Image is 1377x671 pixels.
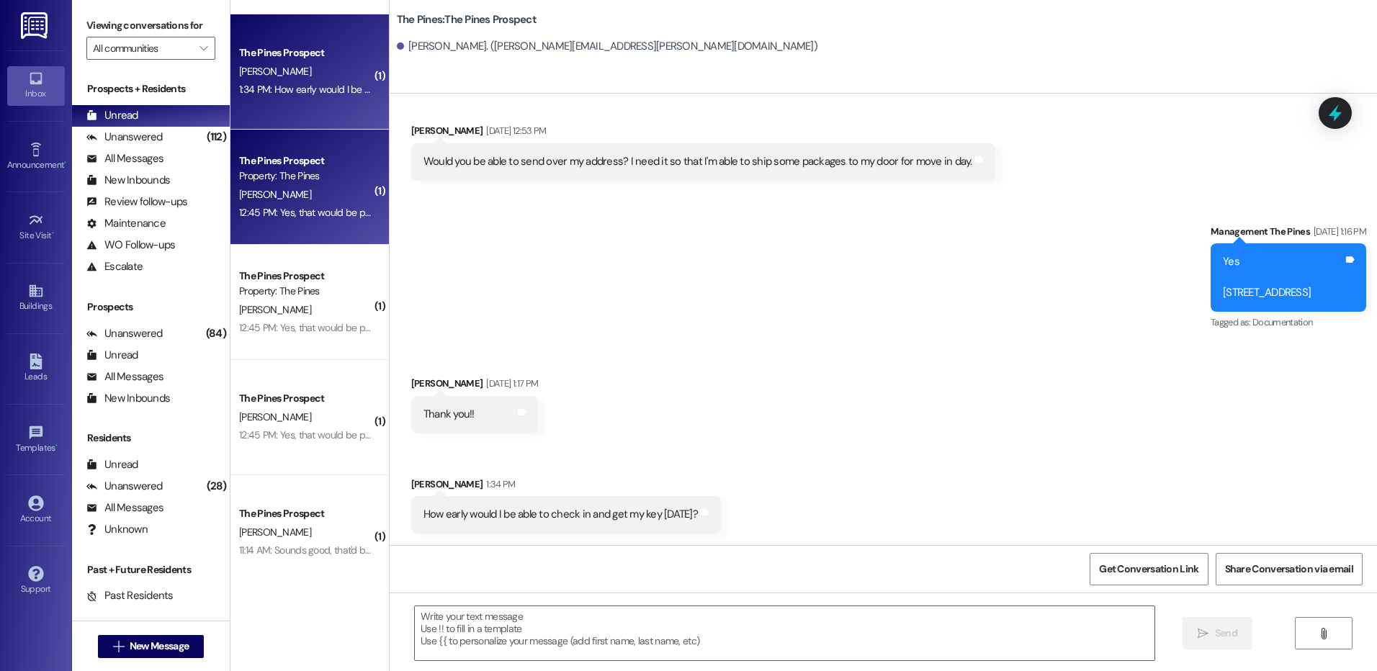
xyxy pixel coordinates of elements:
[1183,617,1252,649] button: Send
[239,506,372,521] div: The Pines Prospect
[411,376,538,396] div: [PERSON_NAME]
[86,500,163,515] div: All Messages
[72,300,230,315] div: Prospects
[21,12,50,39] img: ResiDesk Logo
[1090,553,1208,585] button: Get Conversation Link
[86,326,163,341] div: Unanswered
[1252,316,1313,328] span: Documentation
[203,475,230,497] div: (28)
[7,349,65,388] a: Leads
[86,194,187,210] div: Review follow-ups
[7,279,65,318] a: Buildings
[113,641,124,652] i: 
[239,153,372,168] div: The Pines Prospect
[64,158,66,168] span: •
[239,321,602,334] div: 12:45 PM: Yes, that would be preferable since we wouldn't have to move our stuff again.
[423,407,475,422] div: Thank you!!
[7,420,65,459] a: Templates •
[86,479,163,494] div: Unanswered
[86,108,138,123] div: Unread
[86,522,148,537] div: Unknown
[98,635,205,658] button: New Message
[203,126,230,148] div: (112)
[1216,553,1363,585] button: Share Conversation via email
[239,410,311,423] span: [PERSON_NAME]
[86,14,215,37] label: Viewing conversations for
[483,123,546,138] div: [DATE] 12:53 PM
[86,216,166,231] div: Maintenance
[1318,628,1329,639] i: 
[1225,562,1353,577] span: Share Conversation via email
[411,477,721,497] div: [PERSON_NAME]
[86,348,138,363] div: Unread
[239,526,311,539] span: [PERSON_NAME]
[199,42,207,54] i: 
[239,83,531,96] div: 1:34 PM: How early would I be able to check in and get my key [DATE]?
[7,562,65,600] a: Support
[7,208,65,247] a: Site Visit •
[239,428,602,441] div: 12:45 PM: Yes, that would be preferable since we wouldn't have to move our stuff again.
[86,610,184,625] div: Future Residents
[397,12,537,27] b: The Pines: The Pines Prospect
[72,431,230,446] div: Residents
[239,391,372,406] div: The Pines Prospect
[130,639,189,654] span: New Message
[411,123,995,143] div: [PERSON_NAME]
[86,173,170,188] div: New Inbounds
[483,376,538,391] div: [DATE] 1:17 PM
[1099,562,1198,577] span: Get Conversation Link
[55,441,58,451] span: •
[239,269,372,284] div: The Pines Prospect
[1198,628,1208,639] i: 
[202,323,230,345] div: (84)
[397,39,817,54] div: [PERSON_NAME]. ([PERSON_NAME][EMAIL_ADDRESS][PERSON_NAME][DOMAIN_NAME])
[52,228,54,238] span: •
[72,562,230,577] div: Past + Future Residents
[239,45,372,60] div: The Pines Prospect
[483,477,515,492] div: 1:34 PM
[72,81,230,96] div: Prospects + Residents
[239,206,602,219] div: 12:45 PM: Yes, that would be preferable since we wouldn't have to move our stuff again.
[1215,626,1237,641] span: Send
[86,130,163,145] div: Unanswered
[239,303,311,316] span: [PERSON_NAME]
[86,588,174,603] div: Past Residents
[93,37,192,60] input: All communities
[7,66,65,105] a: Inbox
[7,491,65,530] a: Account
[1211,312,1366,333] div: Tagged as:
[423,154,972,169] div: Would you be able to send over my address? I need it so that I'm able to ship some packages to my...
[423,507,698,522] div: How early would I be able to check in and get my key [DATE]?
[239,544,683,557] div: 11:14 AM: Sounds good, that'd be awesome. Drive safe! We just want to make sure your spot will be...
[239,188,311,201] span: [PERSON_NAME]
[239,168,372,184] div: Property: The Pines
[86,151,163,166] div: All Messages
[1223,254,1311,300] div: Yes [STREET_ADDRESS]
[239,65,311,78] span: [PERSON_NAME]
[86,369,163,384] div: All Messages
[1211,224,1366,244] div: Management The Pines
[86,457,138,472] div: Unread
[86,238,175,253] div: WO Follow-ups
[86,391,170,406] div: New Inbounds
[1310,224,1366,239] div: [DATE] 1:16 PM
[86,259,143,274] div: Escalate
[239,284,372,299] div: Property: The Pines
